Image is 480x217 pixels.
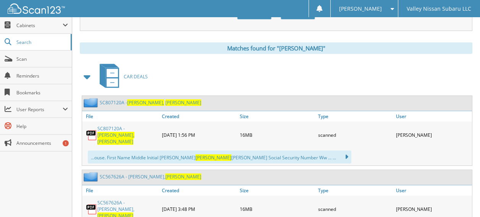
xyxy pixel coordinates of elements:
span: Bookmarks [16,89,68,96]
a: Type [316,185,394,196]
a: File [82,185,160,196]
img: scan123-logo-white.svg [8,3,65,14]
span: Scan [16,56,68,62]
a: Type [316,111,394,121]
div: [PERSON_NAME] [394,123,472,147]
span: Search [16,39,67,45]
a: SC567626A - [PERSON_NAME],[PERSON_NAME] [100,173,201,180]
img: PDF.png [86,130,97,141]
img: folder2.png [84,98,100,107]
a: Size [238,111,316,121]
span: Help [16,123,68,130]
a: CAR DEALS [95,62,148,92]
a: Created [160,111,238,121]
div: 16MB [238,123,316,147]
span: Valley Nissan Subaru LLC [407,6,471,11]
span: [PERSON_NAME], [97,132,134,138]
div: scanned [316,123,394,147]
div: Matches found for "[PERSON_NAME]" [80,42,472,54]
span: [PERSON_NAME] [196,154,231,161]
div: [DATE] 1:56 PM [160,123,238,147]
a: Created [160,185,238,196]
a: Size [238,185,316,196]
img: folder2.png [84,172,100,181]
span: CAR DEALS [124,73,148,80]
span: [PERSON_NAME] [97,138,133,145]
a: SC807120A -[PERSON_NAME], [PERSON_NAME] [97,125,158,145]
span: Reminders [16,73,68,79]
img: PDF.png [86,204,97,215]
div: 1 [63,140,69,146]
div: ...ouse. First Name Middle Initial [PERSON_NAME] [PERSON_NAME] Social Security Number Ww ... ... [88,151,351,164]
span: [PERSON_NAME] [165,173,201,180]
span: User Reports [16,106,63,113]
a: File [82,111,160,121]
span: Announcements [16,140,68,146]
span: Cabinets [16,22,63,29]
a: User [394,185,472,196]
span: [PERSON_NAME], [127,99,164,106]
span: [PERSON_NAME] [339,6,382,11]
a: SC807120A -[PERSON_NAME], [PERSON_NAME] [100,99,201,106]
span: [PERSON_NAME] [165,99,201,106]
a: User [394,111,472,121]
